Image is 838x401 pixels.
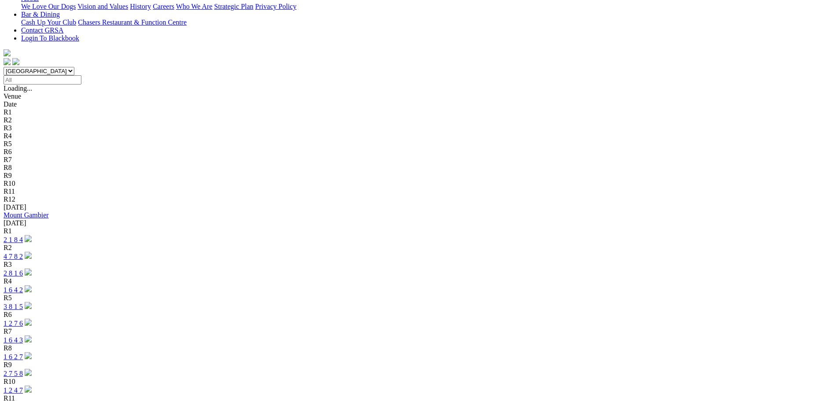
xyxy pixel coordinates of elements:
span: Loading... [4,85,32,92]
div: R3 [4,124,834,132]
div: R8 [4,344,834,352]
img: play-circle.svg [25,319,32,326]
a: 3 8 1 5 [4,303,23,310]
div: R2 [4,116,834,124]
div: [DATE] [4,219,834,227]
div: Bar & Dining [21,18,834,26]
div: Venue [4,92,834,100]
div: R7 [4,156,834,164]
a: 1 2 7 6 [4,320,23,327]
a: History [130,3,151,10]
img: play-circle.svg [25,335,32,342]
div: R12 [4,195,834,203]
a: 1 6 4 3 [4,336,23,344]
img: play-circle.svg [25,285,32,292]
img: play-circle.svg [25,386,32,393]
a: 1 2 4 7 [4,386,23,394]
div: R4 [4,132,834,140]
img: play-circle.svg [25,235,32,242]
div: R7 [4,327,834,335]
a: Careers [153,3,174,10]
img: play-circle.svg [25,369,32,376]
div: R4 [4,277,834,285]
div: About [21,3,834,11]
img: facebook.svg [4,58,11,65]
img: play-circle.svg [25,252,32,259]
img: twitter.svg [12,58,19,65]
img: play-circle.svg [25,269,32,276]
div: R9 [4,361,834,369]
a: Vision and Values [77,3,128,10]
a: Mount Gambier [4,211,49,219]
a: We Love Our Dogs [21,3,76,10]
a: Cash Up Your Club [21,18,76,26]
a: Login To Blackbook [21,34,79,42]
a: Bar & Dining [21,11,60,18]
input: Select date [4,75,81,85]
div: Date [4,100,834,108]
div: R10 [4,180,834,188]
img: play-circle.svg [25,302,32,309]
a: Who We Are [176,3,212,10]
div: R6 [4,311,834,319]
img: logo-grsa-white.png [4,49,11,56]
div: R3 [4,261,834,269]
div: R8 [4,164,834,172]
a: 2 1 8 4 [4,236,23,243]
div: R5 [4,294,834,302]
a: 1 6 2 7 [4,353,23,361]
div: R2 [4,244,834,252]
a: 4 7 8 2 [4,253,23,260]
a: 2 7 5 8 [4,370,23,377]
a: Privacy Policy [255,3,296,10]
a: Contact GRSA [21,26,63,34]
div: [DATE] [4,203,834,211]
div: R11 [4,188,834,195]
div: R9 [4,172,834,180]
div: R1 [4,108,834,116]
img: play-circle.svg [25,352,32,359]
a: 1 6 4 2 [4,286,23,294]
a: Strategic Plan [214,3,253,10]
a: 2 8 1 6 [4,269,23,277]
div: R10 [4,378,834,386]
a: Chasers Restaurant & Function Centre [78,18,187,26]
div: R6 [4,148,834,156]
div: R5 [4,140,834,148]
div: R1 [4,227,834,235]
